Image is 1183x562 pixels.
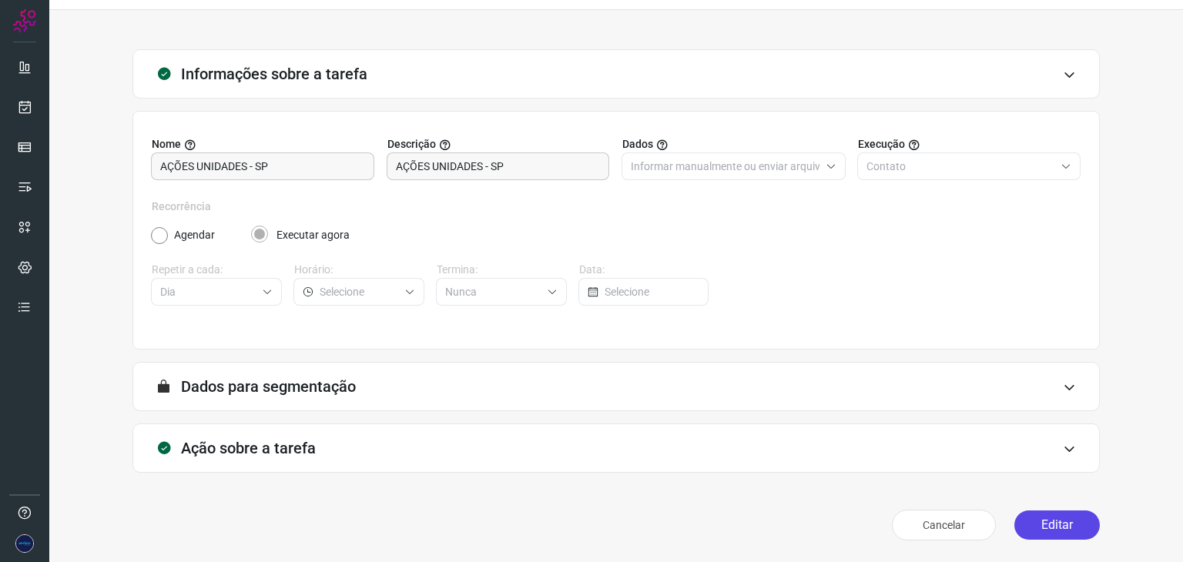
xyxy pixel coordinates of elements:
input: Selecione [605,279,699,305]
span: Dados [622,136,653,152]
span: Nome [152,136,181,152]
span: Execução [858,136,905,152]
input: Selecione [320,279,398,305]
h3: Informações sobre a tarefa [181,65,367,83]
span: Descrição [387,136,436,152]
label: Recorrência [152,199,1081,215]
input: Digite o nome para a sua tarefa. [160,153,365,179]
h3: Ação sobre a tarefa [181,439,316,457]
label: Repetir a cada: [152,262,282,278]
label: Data: [579,262,709,278]
img: Logo [13,9,36,32]
button: Cancelar [892,510,996,540]
input: Selecione [445,279,541,305]
label: Horário: [294,262,424,278]
input: Selecione [160,279,256,305]
label: Executar agora [276,227,350,243]
input: Selecione o tipo de envio [866,153,1055,179]
label: Termina: [437,262,567,278]
label: Agendar [174,227,215,243]
img: 22969f4982dabb06060fe5952c18b817.JPG [15,534,34,553]
button: Editar [1014,510,1100,540]
input: Forneça uma breve descrição da sua tarefa. [396,153,601,179]
h3: Dados para segmentação [181,377,356,396]
input: Selecione o tipo de envio [631,153,819,179]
